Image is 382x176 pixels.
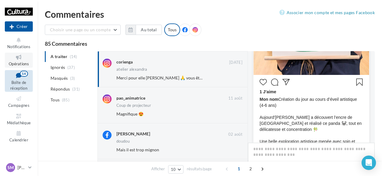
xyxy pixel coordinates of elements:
span: (37) [67,65,75,70]
span: Afficher [151,166,165,172]
span: 1 [234,164,244,174]
div: Coup de projecteur [116,103,151,107]
button: Notifications [5,36,33,50]
span: Mon nom [260,97,278,102]
button: Choisir une page ou un compte [45,25,121,35]
span: (85) [62,97,69,102]
span: (3) [70,76,75,81]
span: 02 août [228,132,242,137]
p: [PERSON_NAME] [17,165,26,171]
span: Répondus [51,86,70,92]
div: Commentaires [45,10,375,19]
div: atelier alexandra [116,67,147,71]
a: Médiathèque [5,112,33,126]
div: Tous [164,23,180,36]
div: pao_animatrice [116,95,145,101]
a: Campagnes [5,94,33,109]
span: Calendrier [9,137,28,142]
span: 10 [171,167,176,172]
div: 85 Commentaires [45,41,375,46]
span: Merci pour elle [PERSON_NAME] 🙏 vous êtes un trésor 👏 [116,75,227,80]
span: Mais il est trop mignon [116,147,159,152]
span: SM [8,165,14,171]
button: Créer [5,21,33,32]
svg: Enregistrer [356,79,363,86]
div: 14 [20,71,28,77]
div: Open Intercom Messenger [362,156,376,170]
span: 11 août [228,96,242,101]
div: Nouvelle campagne [5,21,33,32]
span: Masqués [51,75,68,81]
a: Associer mon compte et mes pages Facebook [279,9,375,16]
span: Tous [51,97,60,103]
a: Opérations [5,53,33,67]
div: corienga [116,59,133,65]
span: Boîte de réception [10,80,27,91]
span: Opérations [9,61,29,66]
svg: Partager la publication [282,79,290,86]
span: résultats/page [187,166,212,172]
button: Au total [125,25,162,35]
a: Boîte de réception14 [5,70,33,92]
span: Choisir une page ou un compte [50,27,111,32]
span: (31) [72,87,80,91]
span: Magnifique 😍 [116,111,143,116]
button: Au total [136,25,162,35]
span: Médiathèque [7,120,31,125]
span: Ignorés [51,64,65,70]
span: Notifications [7,44,30,49]
a: SM [PERSON_NAME] [5,162,33,173]
div: doudou [116,139,130,143]
span: [DATE] [229,60,242,65]
div: 1 J’aime [260,89,363,96]
button: 10 [168,165,183,174]
div: [PERSON_NAME] [116,131,150,137]
svg: J’aime [260,79,267,86]
span: Campagnes [8,103,29,108]
a: Calendrier [5,129,33,144]
span: 2 [246,164,255,174]
svg: Commenter [271,79,278,86]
